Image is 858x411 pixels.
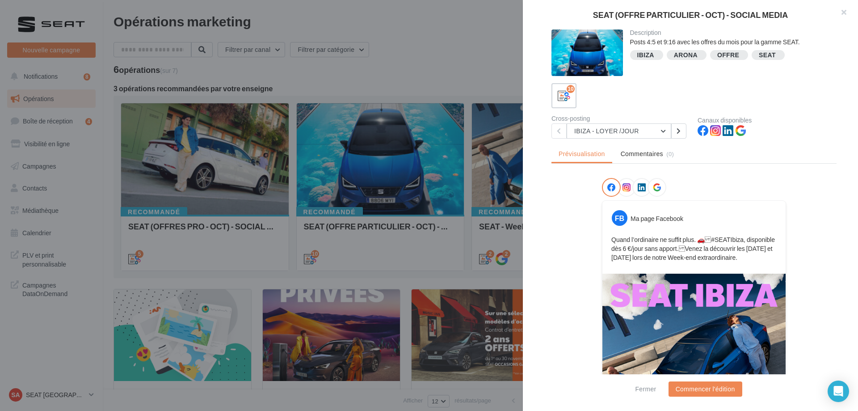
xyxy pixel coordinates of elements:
[674,52,698,59] div: ARONA
[630,30,830,36] div: Description
[537,11,844,19] div: SEAT (OFFRE PARTICULIER - OCT) - SOCIAL MEDIA
[611,235,777,262] p: Quand l’ordinaire ne suffit plus. 🚗 #SEATIbiza, disponible dès 6 €/jour sans apport. Venez la déc...
[630,38,830,47] div: Posts 4:5 et 9:16 avec les offres du mois pour la gamme SEAT.
[666,150,674,157] span: (0)
[669,381,742,397] button: Commencer l'édition
[637,52,654,59] div: IBIZA
[612,210,627,226] div: FB
[698,117,837,123] div: Canaux disponibles
[621,149,663,158] span: Commentaires
[567,85,575,93] div: 10
[828,381,849,402] div: Open Intercom Messenger
[567,123,671,139] button: IBIZA - LOYER /JOUR
[631,384,660,394] button: Fermer
[759,52,776,59] div: SEAT
[631,214,683,223] div: Ma page Facebook
[717,52,739,59] div: OFFRE
[551,115,690,122] div: Cross-posting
